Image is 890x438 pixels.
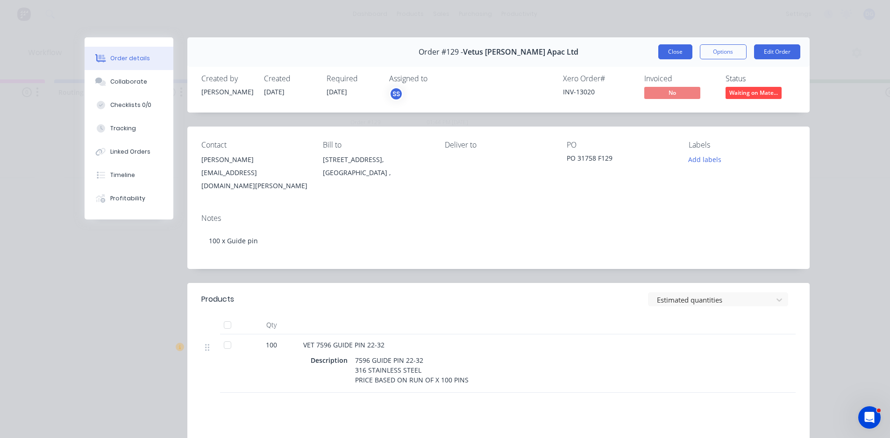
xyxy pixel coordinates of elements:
[201,87,253,97] div: [PERSON_NAME]
[323,141,430,149] div: Bill to
[754,44,800,59] button: Edit Order
[201,153,308,166] div: [PERSON_NAME]
[303,340,384,349] span: VET 7596 GUIDE PIN 22-32
[389,74,483,83] div: Assigned to
[110,101,151,109] div: Checklists 0/0
[85,47,173,70] button: Order details
[323,153,430,183] div: [STREET_ADDRESS],[GEOGRAPHIC_DATA] ,
[201,294,234,305] div: Products
[463,48,578,57] span: Vetus [PERSON_NAME] Apac Ltd
[85,70,173,93] button: Collaborate
[689,141,796,149] div: Labels
[327,87,347,96] span: [DATE]
[110,148,150,156] div: Linked Orders
[323,166,430,179] div: [GEOGRAPHIC_DATA] ,
[644,74,714,83] div: Invoiced
[311,353,351,367] div: Description
[110,171,135,179] div: Timeline
[567,141,674,149] div: PO
[85,93,173,117] button: Checklists 0/0
[726,74,796,83] div: Status
[726,87,782,101] button: Waiting on Mate...
[684,153,726,166] button: Add labels
[201,226,796,255] div: 100 x Guide pin
[327,74,378,83] div: Required
[567,153,674,166] div: PO 31758 F129
[351,353,472,387] div: 7596 GUIDE PIN 22-32 316 STAINLESS STEEL PRICE BASED ON RUN OF X 100 PINS
[110,78,147,86] div: Collaborate
[201,153,308,192] div: [PERSON_NAME][EMAIL_ADDRESS][DOMAIN_NAME][PERSON_NAME]
[419,48,463,57] span: Order #129 -
[644,87,700,99] span: No
[264,87,285,96] span: [DATE]
[85,140,173,163] button: Linked Orders
[700,44,747,59] button: Options
[110,54,150,63] div: Order details
[726,87,782,99] span: Waiting on Mate...
[110,124,136,133] div: Tracking
[445,141,552,149] div: Deliver to
[389,87,403,101] button: SS
[858,406,881,429] iframe: Intercom live chat
[243,316,299,334] div: Qty
[201,74,253,83] div: Created by
[110,194,145,203] div: Profitability
[85,163,173,187] button: Timeline
[266,340,277,350] span: 100
[201,214,796,223] div: Notes
[563,87,633,97] div: INV-13020
[201,141,308,149] div: Contact
[264,74,315,83] div: Created
[85,187,173,210] button: Profitability
[658,44,692,59] button: Close
[85,117,173,140] button: Tracking
[323,153,430,166] div: [STREET_ADDRESS],
[563,74,633,83] div: Xero Order #
[201,166,308,192] div: [EMAIL_ADDRESS][DOMAIN_NAME][PERSON_NAME]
